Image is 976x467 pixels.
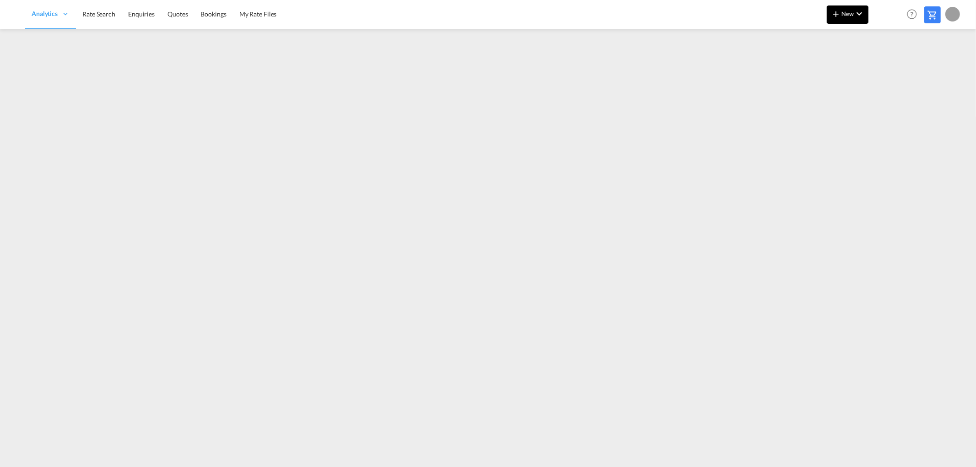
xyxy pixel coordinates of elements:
span: Rate Search [82,10,115,18]
span: New [830,10,865,17]
span: Quotes [167,10,188,18]
span: My Rate Files [239,10,277,18]
span: Bookings [201,10,226,18]
md-icon: icon-chevron-down [854,8,865,19]
span: Enquiries [128,10,155,18]
span: Analytics [32,9,58,18]
md-icon: icon-plus 400-fg [830,8,841,19]
button: icon-plus 400-fgNewicon-chevron-down [827,5,868,24]
span: Help [904,6,920,22]
div: Help [904,6,924,23]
